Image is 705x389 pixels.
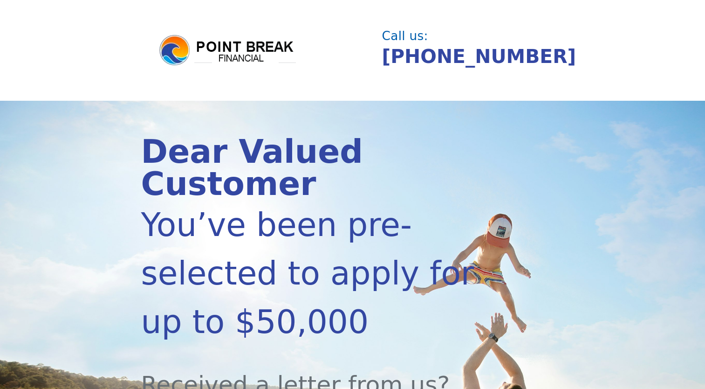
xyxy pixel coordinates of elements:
[158,34,298,67] img: logo.png
[141,201,501,346] div: You’ve been pre-selected to apply for up to $50,000
[382,30,558,42] div: Call us:
[141,136,501,201] div: Dear Valued Customer
[382,45,576,68] a: [PHONE_NUMBER]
